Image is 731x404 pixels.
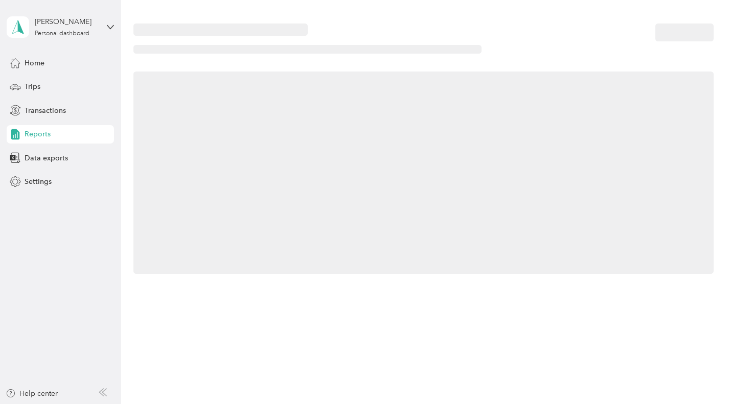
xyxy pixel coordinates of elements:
[25,81,40,92] span: Trips
[25,129,51,139] span: Reports
[25,105,66,116] span: Transactions
[35,16,99,27] div: [PERSON_NAME]
[25,153,68,163] span: Data exports
[25,176,52,187] span: Settings
[674,347,731,404] iframe: Everlance-gr Chat Button Frame
[6,388,58,399] button: Help center
[35,31,89,37] div: Personal dashboard
[25,58,44,68] span: Home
